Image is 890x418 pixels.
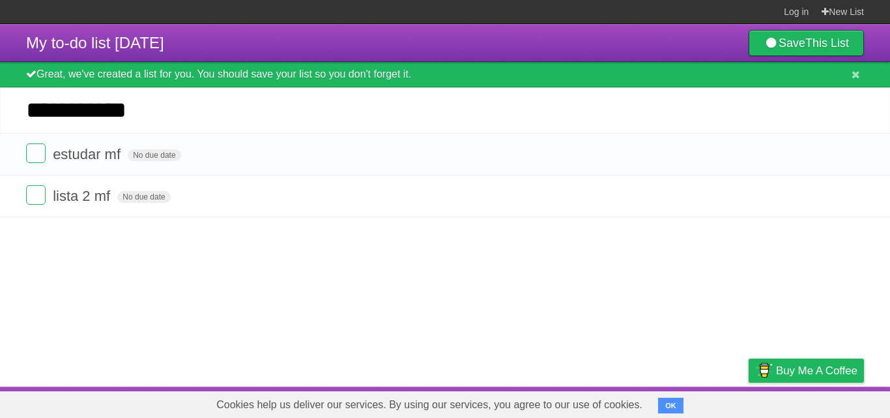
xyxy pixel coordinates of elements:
span: lista 2 mf [53,188,113,204]
a: Buy me a coffee [749,359,864,383]
span: My to-do list [DATE] [26,34,164,52]
span: Buy me a coffee [776,359,857,382]
a: SaveThis List [749,30,864,56]
a: Suggest a feature [782,390,864,415]
a: Developers [618,390,671,415]
label: Done [26,143,46,163]
span: estudar mf [53,146,124,162]
a: Terms [687,390,716,415]
span: No due date [117,191,170,203]
a: Privacy [732,390,766,415]
button: OK [658,398,683,413]
b: This List [805,37,849,50]
a: About [575,390,603,415]
img: Buy me a coffee [755,359,773,381]
span: No due date [128,149,180,161]
span: Cookies help us deliver our services. By using our services, you agree to our use of cookies. [203,392,655,418]
label: Done [26,185,46,205]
